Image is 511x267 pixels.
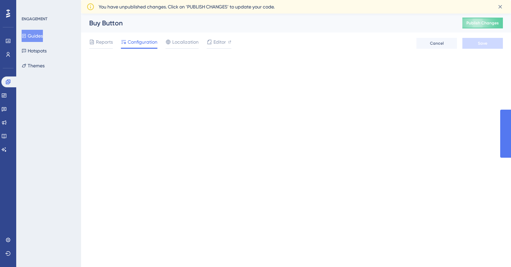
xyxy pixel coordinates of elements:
[99,3,275,11] span: You have unpublished changes. Click on ‘PUBLISH CHANGES’ to update your code.
[96,38,113,46] span: Reports
[462,38,503,49] button: Save
[89,18,445,28] div: Buy Button
[416,38,457,49] button: Cancel
[128,38,157,46] span: Configuration
[466,20,499,26] span: Publish Changes
[478,41,487,46] span: Save
[172,38,199,46] span: Localization
[483,240,503,261] iframe: UserGuiding AI Assistant Launcher
[430,41,444,46] span: Cancel
[22,60,45,72] button: Themes
[462,18,503,28] button: Publish Changes
[213,38,226,46] span: Editor
[22,16,47,22] div: ENGAGEMENT
[22,30,43,42] button: Guides
[22,45,47,57] button: Hotspots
